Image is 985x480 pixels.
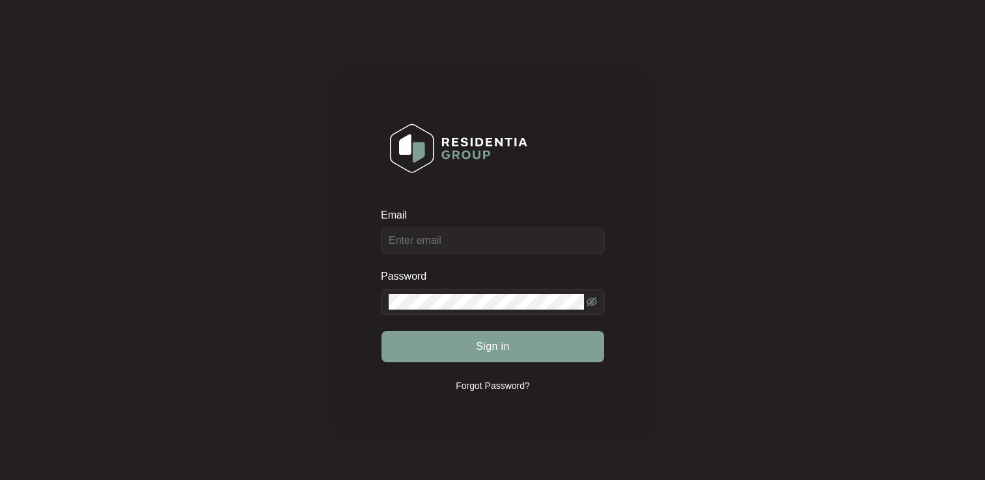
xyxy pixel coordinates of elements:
[381,209,416,222] label: Email
[476,339,510,354] span: Sign in
[382,331,604,362] button: Sign in
[381,270,436,283] label: Password
[382,115,536,181] img: Login Logo
[389,294,584,310] input: Password
[456,379,530,392] p: Forgot Password?
[587,297,597,307] span: eye-invisible
[381,228,605,254] input: Email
